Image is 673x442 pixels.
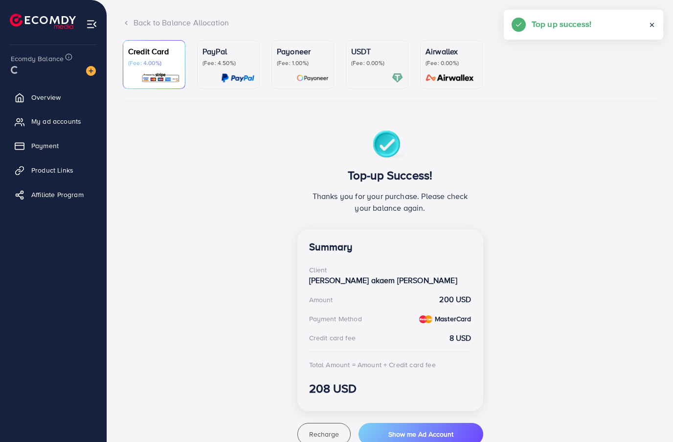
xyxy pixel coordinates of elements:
strong: 8 USD [449,332,471,344]
img: logo [10,14,76,29]
p: Airwallex [426,45,477,57]
p: Payoneer [277,45,329,57]
div: Total Amount = Amount + Credit card fee [309,360,436,370]
a: Overview [7,88,99,107]
span: Ecomdy Balance [11,54,64,64]
img: card [221,72,254,84]
a: Affiliate Program [7,185,99,204]
strong: MasterCard [435,314,471,324]
p: (Fee: 4.50%) [202,59,254,67]
div: Payment Method [309,314,362,324]
img: card [296,72,329,84]
div: Credit card fee [309,333,356,343]
img: menu [86,19,97,30]
img: card [423,72,477,84]
img: credit [419,315,432,323]
a: Product Links [7,160,99,180]
span: Show me Ad Account [388,429,453,439]
img: card [392,72,403,84]
p: (Fee: 1.00%) [277,59,329,67]
div: Amount [309,295,333,305]
h3: Top-up Success! [309,168,471,182]
a: Payment [7,136,99,155]
p: (Fee: 0.00%) [351,59,403,67]
p: (Fee: 0.00%) [426,59,477,67]
strong: [PERSON_NAME] akaem [PERSON_NAME] [309,275,457,286]
span: My ad accounts [31,116,81,126]
img: image [86,66,96,76]
div: Back to Balance Allocation [123,17,657,28]
a: My ad accounts [7,111,99,131]
span: Overview [31,92,61,102]
iframe: Chat [631,398,666,435]
span: Affiliate Program [31,190,84,199]
span: Product Links [31,165,73,175]
h5: Top up success! [532,18,591,30]
strong: 200 USD [439,294,471,305]
p: (Fee: 4.00%) [128,59,180,67]
p: Thanks you for your purchase. Please check your balance again. [309,190,471,214]
img: card [141,72,180,84]
h4: Summary [309,241,471,253]
h3: 208 USD [309,381,471,396]
span: Recharge [309,429,339,439]
p: USDT [351,45,403,57]
img: success [373,131,407,160]
div: Client [309,265,327,275]
span: Payment [31,141,59,151]
p: Credit Card [128,45,180,57]
p: PayPal [202,45,254,57]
